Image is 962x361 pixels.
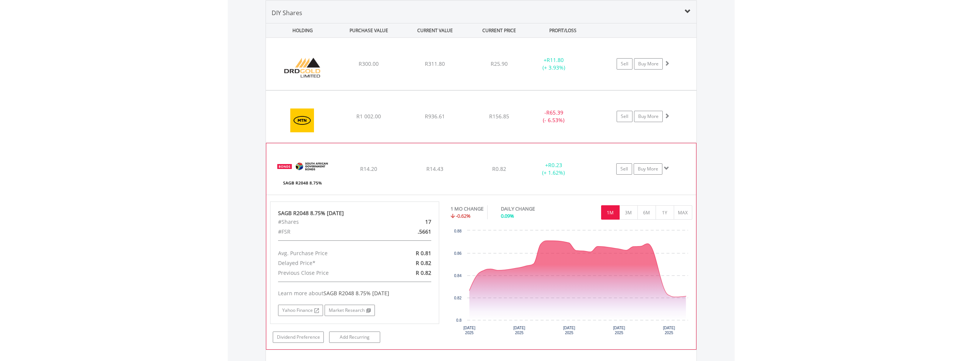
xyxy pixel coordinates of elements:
text: 0.84 [454,274,462,278]
text: [DATE] 2025 [463,326,476,335]
img: EQU.ZA.MTN.png [270,100,335,141]
svg: Interactive chart [451,227,692,340]
div: 17 [382,217,437,227]
button: 1Y [656,205,674,220]
span: -0.62% [456,212,471,219]
span: R65.39 [546,109,563,116]
span: R1 002.00 [356,113,381,120]
div: CURRENT PRICE [469,23,529,37]
a: Sell [616,163,632,175]
div: + (+ 3.93%) [525,56,583,71]
div: #Shares [272,217,382,227]
span: R14.20 [360,165,377,172]
div: Previous Close Price [272,268,382,278]
a: Add Recurring [329,332,380,343]
div: #FSR [272,227,382,237]
img: EQU.ZA.DRD.png [270,47,335,88]
text: [DATE] 2025 [663,326,675,335]
div: SAGB R2048 8.75% [DATE] [278,209,432,217]
span: R 0.82 [416,269,431,276]
text: 0.88 [454,229,462,233]
div: CURRENT VALUE [403,23,468,37]
a: Buy More [634,58,663,70]
span: R0.82 [492,165,506,172]
span: DIY Shares [272,9,302,17]
div: + (+ 1.62%) [525,161,582,177]
text: [DATE] 2025 [513,326,525,335]
div: - (- 6.53%) [525,109,583,124]
a: Dividend Preference [273,332,324,343]
button: 3M [619,205,638,220]
text: [DATE] 2025 [563,326,575,335]
img: EQU.ZA.R2048.png [270,153,335,193]
span: R11.80 [547,56,564,64]
div: HOLDING [266,23,335,37]
div: Learn more about [278,290,432,297]
text: 0.8 [456,318,462,322]
span: R 0.81 [416,249,431,257]
span: R300.00 [359,60,379,67]
button: MAX [674,205,692,220]
span: R25.90 [491,60,508,67]
span: SAGB R2048 8.75% [DATE] [323,290,389,297]
div: PURCHASE VALUE [337,23,401,37]
a: Yahoo Finance [278,305,323,316]
a: Sell [617,111,633,122]
span: R0.23 [548,161,562,169]
a: Sell [617,58,633,70]
button: 6M [637,205,656,220]
text: 0.86 [454,251,462,256]
span: R311.80 [425,60,445,67]
span: R936.61 [425,113,445,120]
span: R14.43 [426,165,443,172]
button: 1M [601,205,620,220]
span: R 0.82 [416,259,431,266]
text: 0.82 [454,296,462,300]
div: DAILY CHANGE [501,205,561,212]
div: Chart. Highcharts interactive chart. [451,227,692,340]
div: 1 MO CHANGE [451,205,483,212]
div: Delayed Price* [272,258,382,268]
span: 0.09% [501,212,514,219]
div: .5661 [382,227,437,237]
span: R156.85 [489,113,509,120]
div: PROFIT/LOSS [531,23,595,37]
a: Market Research [325,305,375,316]
a: Buy More [634,111,663,122]
div: Avg. Purchase Price [272,248,382,258]
a: Buy More [634,163,662,175]
text: [DATE] 2025 [613,326,625,335]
